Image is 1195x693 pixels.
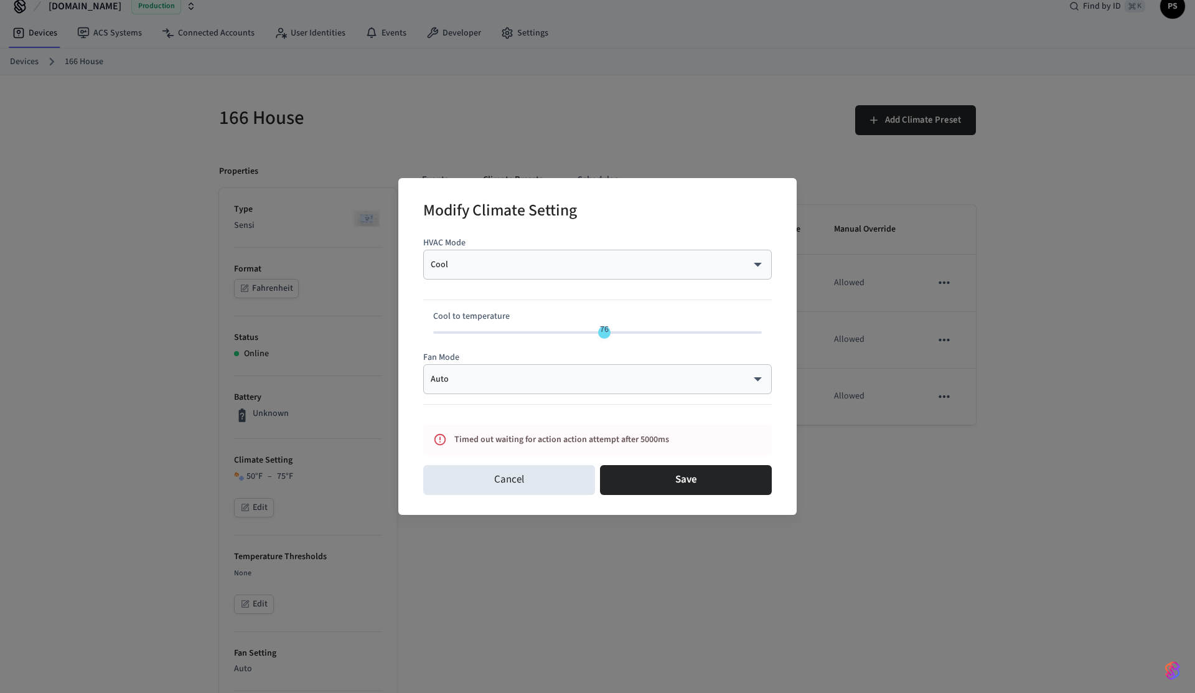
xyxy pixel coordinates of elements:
p: Cool to temperature [433,310,762,323]
h2: Modify Climate Setting [423,193,577,231]
p: Fan Mode [423,351,772,364]
div: Timed out waiting for action action attempt after 5000ms [454,428,717,451]
span: 76 [600,323,609,336]
button: Cancel [423,465,595,495]
p: HVAC Mode [423,237,772,250]
div: Cool [431,258,764,271]
div: Auto [431,373,764,385]
button: Save [600,465,772,495]
img: SeamLogoGradient.69752ec5.svg [1165,661,1180,681]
